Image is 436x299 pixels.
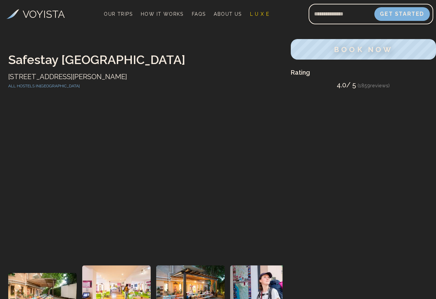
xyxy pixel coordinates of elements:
button: BOOK NOW [291,39,436,60]
span: BOOK NOW [334,45,393,54]
h3: VOYISTA [23,7,65,22]
span: ( 1859 reviews) [358,83,390,88]
span: Our Trips [104,11,133,17]
span: About Us [214,11,241,17]
h1: Safestay [GEOGRAPHIC_DATA] [8,53,283,66]
a: About Us [211,9,244,19]
a: All hostels in[GEOGRAPHIC_DATA] [8,84,80,88]
span: How It Works [141,11,184,17]
a: Our Trips [101,9,135,19]
span: FAQs [192,11,206,17]
a: BOOK NOW [291,47,436,53]
h3: Rating [291,68,436,77]
a: VOYISTA [7,7,65,22]
img: Voyista Logo [7,9,19,19]
p: [STREET_ADDRESS][PERSON_NAME] [8,72,283,82]
span: L U X E [250,11,270,17]
a: FAQs [189,9,209,19]
button: Get Started [374,7,430,21]
a: How It Works [138,9,186,19]
input: Email address [309,6,374,22]
p: 4.0 / 5 [291,80,436,90]
a: L U X E [247,9,272,19]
